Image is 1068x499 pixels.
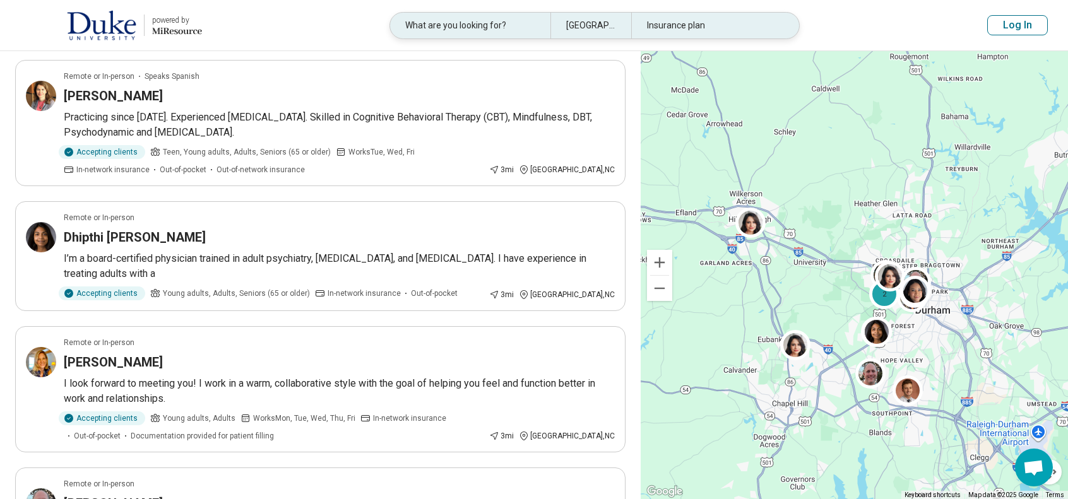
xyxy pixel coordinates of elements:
[67,10,136,40] img: Duke University
[64,376,615,406] p: I look forward to meeting you! I work in a warm, collaborative style with the goal of helping you...
[968,491,1038,498] span: Map data ©2025 Google
[76,164,150,175] span: In-network insurance
[64,478,134,490] p: Remote or In-person
[217,164,305,175] span: Out-of-network insurance
[328,288,401,299] span: In-network insurance
[519,164,615,175] div: [GEOGRAPHIC_DATA] , NC
[64,228,206,246] h3: Dhipthi [PERSON_NAME]
[519,430,615,442] div: [GEOGRAPHIC_DATA] , NC
[163,146,331,158] span: Teen, Young adults, Adults, Seniors (65 or older)
[64,251,615,281] p: I’m a board-certified physician trained in adult psychiatry, [MEDICAL_DATA], and [MEDICAL_DATA]. ...
[64,71,134,82] p: Remote or In-person
[647,276,672,301] button: Zoom out
[348,146,415,158] span: Works Tue, Wed, Fri
[1046,491,1064,498] a: Terms (opens in new tab)
[869,279,899,309] div: 2
[20,10,202,40] a: Duke Universitypowered by
[59,145,145,159] div: Accepting clients
[489,164,514,175] div: 3 mi
[64,110,615,140] p: Practicing since [DATE]. Experienced [MEDICAL_DATA]. Skilled in Cognitive Behavioral Therapy (CBT...
[64,337,134,348] p: Remote or In-person
[647,250,672,275] button: Zoom in
[64,212,134,223] p: Remote or In-person
[163,288,310,299] span: Young adults, Adults, Seniors (65 or older)
[987,15,1048,35] button: Log In
[411,288,458,299] span: Out-of-pocket
[489,289,514,300] div: 3 mi
[131,430,274,442] span: Documentation provided for patient filling
[1015,449,1053,486] div: Open chat
[64,353,163,371] h3: [PERSON_NAME]
[489,430,514,442] div: 3 mi
[373,413,446,424] span: In-network insurance
[163,413,235,424] span: Young adults, Adults
[74,430,121,442] span: Out-of-pocket
[59,286,145,300] div: Accepting clients
[550,13,631,38] div: [GEOGRAPHIC_DATA], [GEOGRAPHIC_DATA]
[59,411,145,425] div: Accepting clients
[253,413,355,424] span: Works Mon, Tue, Wed, Thu, Fri
[64,87,163,105] h3: [PERSON_NAME]
[390,13,550,38] div: What are you looking for?
[152,15,202,26] div: powered by
[160,164,206,175] span: Out-of-pocket
[631,13,792,38] div: Insurance plan
[145,71,199,82] span: Speaks Spanish
[519,289,615,300] div: [GEOGRAPHIC_DATA] , NC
